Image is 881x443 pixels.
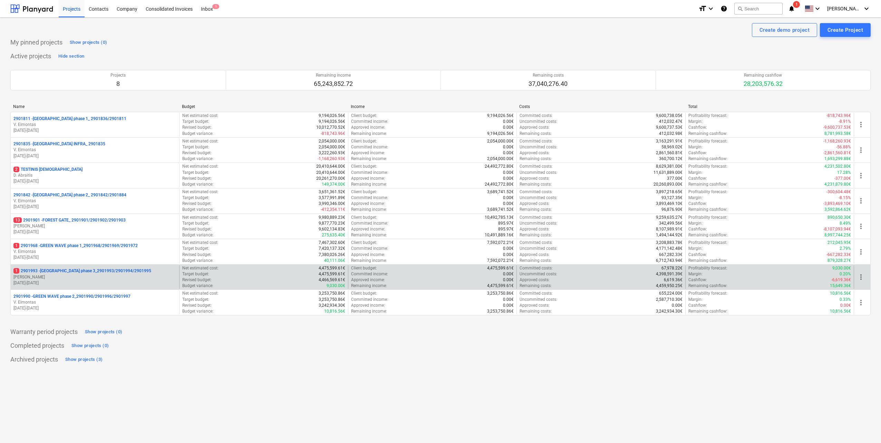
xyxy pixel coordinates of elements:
[487,189,514,195] p: 3,689,741.52€
[13,243,176,260] div: 12901968 -GREEN WAVE phase 1_2901968/2901969/2901972V. Eimontas[DATE]-[DATE]
[316,170,345,176] p: 20,410,644.00€
[319,189,345,195] p: 3,651,361.52€
[659,156,682,162] p: 360,700.12€
[182,138,219,144] p: Net estimated cost :
[13,268,151,274] p: 2901993 - [GEOGRAPHIC_DATA] phase 3_2901993/2901994/2901995
[83,326,124,337] button: Show projects (0)
[182,170,209,176] p: Target budget :
[503,271,514,277] p: 0.00€
[182,119,209,125] p: Target budget :
[319,119,345,125] p: 9,194,026.56€
[503,246,514,252] p: 0.00€
[656,164,682,169] p: 8,629,381.00€
[656,226,682,232] p: 8,107,989.91€
[322,181,345,187] p: 149,374.00€
[319,113,345,119] p: 9,194,026.56€
[485,215,514,220] p: 10,492,785.13€
[520,131,552,137] p: Remaining costs :
[707,4,715,13] i: keyboard_arrow_down
[503,201,514,207] p: 0.00€
[182,176,212,181] p: Revised budget :
[319,277,345,283] p: 4,466,569.61€
[520,232,552,238] p: Remaining costs :
[57,51,86,62] button: Hide section
[351,232,387,238] p: Remaining income :
[110,80,126,88] p: 8
[827,258,851,264] p: 879,328.27€
[487,265,514,271] p: 4,475,599.61€
[759,26,810,35] div: Create demo project
[318,156,345,162] p: -1,168,260.93€
[503,125,514,130] p: 0.00€
[698,4,707,13] i: format_size
[688,104,851,109] div: Total
[752,23,817,37] button: Create demo project
[688,207,727,213] p: Remaining cashflow :
[322,232,345,238] p: 275,635.40€
[857,120,865,129] span: more_vert
[688,176,707,181] p: Cashflow :
[503,144,514,150] p: 0.00€
[659,131,682,137] p: 412,032.98€
[212,4,219,9] span: 1
[688,271,703,277] p: Margin :
[182,271,209,277] p: Target budget :
[324,258,345,264] p: 40,111.06€
[823,150,851,156] p: -2,861,560.81€
[826,113,851,119] p: -818,743.96€
[529,80,568,88] p: 37,040,276.40
[13,122,176,128] p: V. Eimontas
[688,156,727,162] p: Remaining cashflow :
[656,113,682,119] p: 9,600,738.05€
[485,181,514,187] p: 24,492,772.80€
[182,156,213,162] p: Budget variance :
[487,131,514,137] p: 9,194,026.56€
[351,207,387,213] p: Remaining income :
[182,201,212,207] p: Revised budget :
[824,207,851,213] p: 3,592,864.62€
[824,156,851,162] p: 1,693,299.88€
[688,131,727,137] p: Remaining cashflow :
[661,195,682,201] p: 93,127.35€
[319,226,345,232] p: 9,602,134.83€
[659,252,682,258] p: 667,282.33€
[182,265,219,271] p: Net estimated cost :
[520,226,550,232] p: Approved costs :
[351,170,388,176] p: Committed income :
[827,240,851,246] p: 212,045.95€
[857,248,865,256] span: more_vert
[13,153,176,159] p: [DATE] - [DATE]
[58,52,84,60] div: Hide section
[661,207,682,213] p: 96,876.90€
[314,72,353,78] p: Remaining income
[70,340,110,351] button: Show projects (0)
[182,150,212,156] p: Revised budget :
[656,232,682,238] p: 1,494,144.92€
[840,220,851,226] p: 8.49%
[319,252,345,258] p: 7,380,026.26€
[351,131,387,137] p: Remaining income :
[520,156,552,162] p: Remaining costs :
[13,198,176,204] p: V. Eimontas
[13,294,176,311] div: 2901990 -GREEN WAVE phase 2_2901990/2901996/2901997V. Eimontas[DATE]-[DATE]
[13,243,19,248] span: 1
[13,294,130,299] p: 2901990 - GREEN WAVE phase 2_2901990/2901996/2901997
[316,176,345,181] p: 20,261,270.00€
[661,265,682,271] p: 67,978.22€
[351,195,388,201] p: Committed income :
[656,240,682,246] p: 3,208,883.78€
[520,181,552,187] p: Remaining costs :
[13,116,176,134] div: 2901811 -[GEOGRAPHIC_DATA] phase 1_ 2901836/2901811V. Eimontas[DATE]-[DATE]
[351,220,388,226] p: Committed income :
[688,113,727,119] p: Profitability forecast :
[520,195,557,201] p: Uncommitted costs :
[520,240,553,246] p: Committed costs :
[529,72,568,78] p: Remaining costs
[688,138,727,144] p: Profitability forecast :
[734,3,783,14] button: Search
[839,119,851,125] p: -8.91%
[487,138,514,144] p: 2,054,000.00€
[13,217,22,223] span: 13
[688,150,707,156] p: Cashflow :
[744,80,783,88] p: 28,203,576.32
